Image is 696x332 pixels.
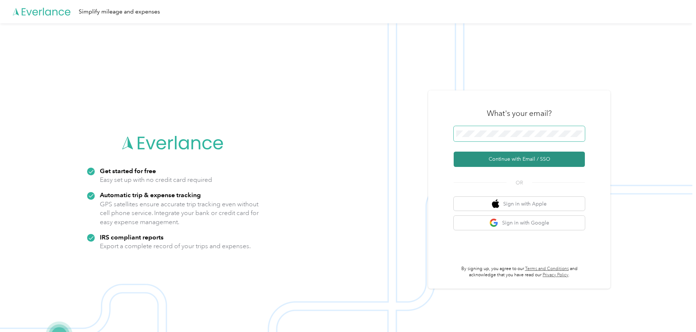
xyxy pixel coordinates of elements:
[454,152,585,167] button: Continue with Email / SSO
[454,266,585,278] p: By signing up, you agree to our and acknowledge that you have read our .
[507,179,532,187] span: OR
[100,233,164,241] strong: IRS compliant reports
[79,7,160,16] div: Simplify mileage and expenses
[492,199,499,208] img: apple logo
[100,242,251,251] p: Export a complete record of your trips and expenses.
[454,197,585,211] button: apple logoSign in with Apple
[543,272,568,278] a: Privacy Policy
[100,200,259,227] p: GPS satellites ensure accurate trip tracking even without cell phone service. Integrate your bank...
[100,175,212,184] p: Easy set up with no credit card required
[100,191,201,199] strong: Automatic trip & expense tracking
[487,108,552,118] h3: What's your email?
[454,216,585,230] button: google logoSign in with Google
[100,167,156,175] strong: Get started for free
[525,266,569,272] a: Terms and Conditions
[489,218,498,227] img: google logo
